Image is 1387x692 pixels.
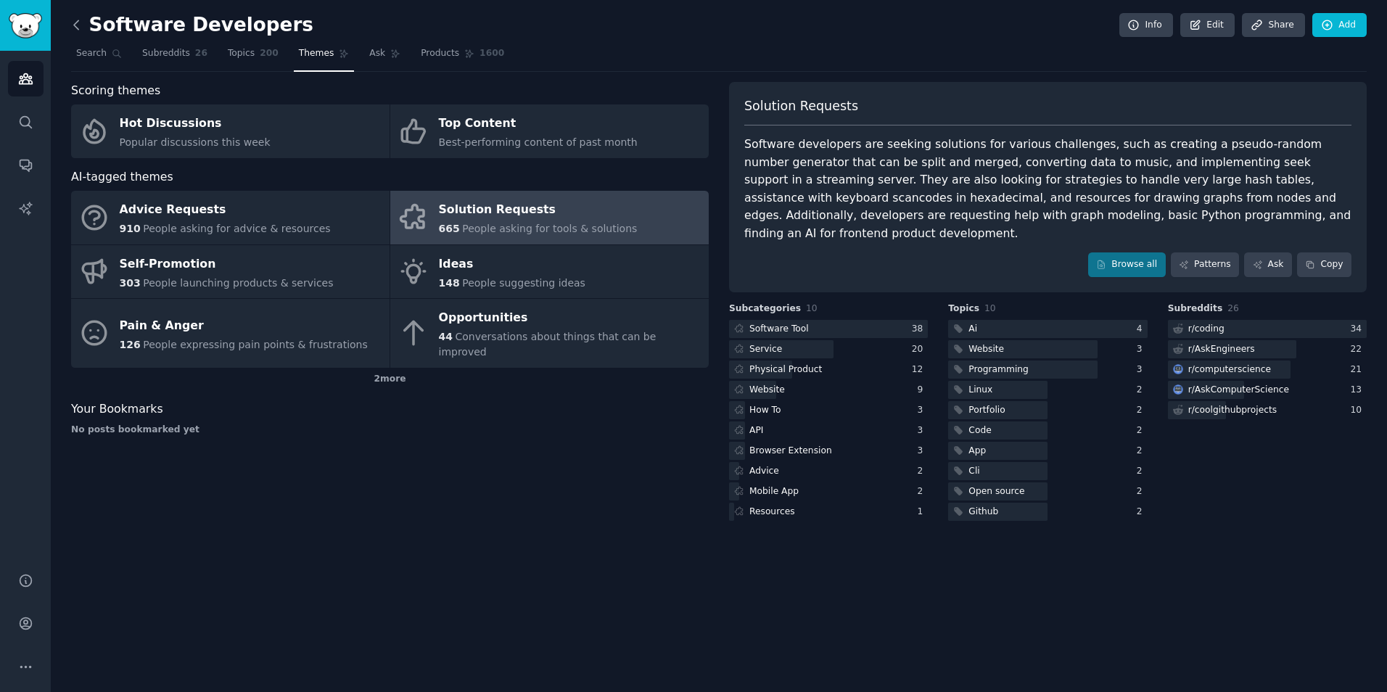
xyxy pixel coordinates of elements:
[729,482,928,501] a: Mobile App2
[1137,384,1148,397] div: 2
[948,442,1147,460] a: App2
[416,42,509,72] a: Products1600
[968,465,979,478] div: Cli
[948,401,1147,419] a: Portfolio2
[1171,252,1239,277] a: Patterns
[968,343,1004,356] div: Website
[71,14,313,37] h2: Software Developers
[120,112,271,136] div: Hot Discussions
[968,404,1005,417] div: Portfolio
[71,245,390,299] a: Self-Promotion303People launching products & services
[439,331,453,342] span: 44
[390,104,709,158] a: Top ContentBest-performing content of past month
[71,104,390,158] a: Hot DiscussionsPopular discussions this week
[1137,485,1148,498] div: 2
[729,361,928,379] a: Physical Product12
[749,424,763,437] div: API
[390,191,709,244] a: Solution Requests665People asking for tools & solutions
[912,323,929,336] div: 38
[1188,404,1277,417] div: r/ coolgithubprojects
[968,445,986,458] div: App
[71,368,709,391] div: 2 more
[223,42,284,72] a: Topics200
[71,400,163,419] span: Your Bookmarks
[1137,424,1148,437] div: 2
[1168,340,1367,358] a: r/AskEngineers22
[142,47,190,60] span: Subreddits
[1119,13,1173,38] a: Info
[918,465,929,478] div: 2
[294,42,355,72] a: Themes
[749,445,832,458] div: Browser Extension
[749,323,809,336] div: Software Tool
[1244,252,1292,277] a: Ask
[948,302,979,316] span: Topics
[918,404,929,417] div: 3
[143,223,330,234] span: People asking for advice & resources
[948,482,1147,501] a: Open source2
[729,421,928,440] a: API3
[120,314,368,337] div: Pain & Anger
[744,97,858,115] span: Solution Requests
[948,361,1147,379] a: Programming3
[918,424,929,437] div: 3
[918,445,929,458] div: 3
[984,303,996,313] span: 10
[439,199,638,222] div: Solution Requests
[76,47,107,60] span: Search
[120,223,141,234] span: 910
[1350,323,1367,336] div: 34
[195,47,207,60] span: 26
[1188,384,1289,397] div: r/ AskComputerScience
[390,299,709,368] a: Opportunities44Conversations about things that can be improved
[462,223,637,234] span: People asking for tools & solutions
[729,381,928,399] a: Website9
[120,136,271,148] span: Popular discussions this week
[439,223,460,234] span: 665
[439,331,657,358] span: Conversations about things that can be improved
[71,424,709,437] div: No posts bookmarked yet
[912,343,929,356] div: 20
[749,363,822,376] div: Physical Product
[1137,343,1148,356] div: 3
[137,42,213,72] a: Subreddits26
[71,168,173,186] span: AI-tagged themes
[729,302,801,316] span: Subcategories
[120,339,141,350] span: 126
[948,462,1147,480] a: Cli2
[749,506,795,519] div: Resources
[968,384,992,397] div: Linux
[968,323,977,336] div: Ai
[1168,381,1367,399] a: AskComputerSciencer/AskComputerScience13
[1168,302,1223,316] span: Subreddits
[439,277,460,289] span: 148
[948,503,1147,521] a: Github2
[439,112,638,136] div: Top Content
[1173,364,1183,374] img: computerscience
[918,384,929,397] div: 9
[729,462,928,480] a: Advice2
[439,307,701,330] div: Opportunities
[918,485,929,498] div: 2
[1297,252,1351,277] button: Copy
[120,252,334,276] div: Self-Promotion
[390,245,709,299] a: Ideas148People suggesting ideas
[744,136,1351,242] div: Software developers are seeking solutions for various challenges, such as creating a pseudo-rando...
[299,47,334,60] span: Themes
[729,442,928,460] a: Browser Extension3
[1350,384,1367,397] div: 13
[71,42,127,72] a: Search
[9,13,42,38] img: GummySearch logo
[228,47,255,60] span: Topics
[1227,303,1239,313] span: 26
[1137,465,1148,478] div: 2
[421,47,459,60] span: Products
[439,252,585,276] div: Ideas
[1188,363,1271,376] div: r/ computerscience
[729,320,928,338] a: Software Tool38
[806,303,818,313] span: 10
[1350,404,1367,417] div: 10
[749,485,799,498] div: Mobile App
[120,277,141,289] span: 303
[1173,384,1183,395] img: AskComputerScience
